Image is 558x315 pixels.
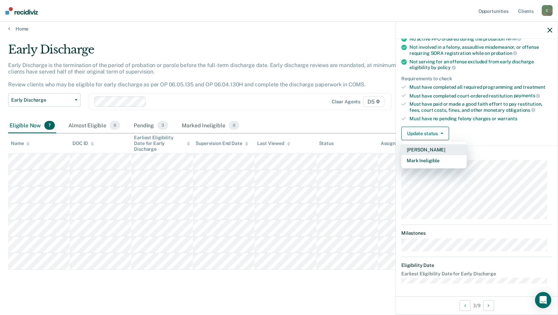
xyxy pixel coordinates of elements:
div: Early Discharge [8,43,427,62]
div: Open Intercom Messenger [535,292,551,308]
dt: Eligibility Date [401,262,552,268]
span: obligations [506,107,535,113]
button: Next Opportunity [483,300,494,311]
span: probation [491,50,517,56]
div: Almost Eligible [67,118,121,133]
span: policy [438,65,456,70]
span: payments [514,93,540,98]
div: Status [319,141,334,146]
div: Pending [132,118,170,133]
div: C [542,5,553,16]
div: Must have completed court-ordered restitution [409,93,552,99]
dt: Supervision [401,151,552,157]
div: Requirements to check [401,76,552,82]
span: term [506,36,521,41]
a: Home [8,26,550,32]
span: 7 [44,121,55,130]
div: Last Viewed [257,141,290,146]
div: 3 / 9 [396,296,558,314]
span: 0 [110,121,120,130]
button: Update status [401,127,449,140]
button: Previous Opportunity [460,300,470,311]
button: Mark Ineligible [401,155,467,166]
div: No active PPO ordered during the probation [409,36,552,42]
div: Marked Ineligible [180,118,241,133]
div: Must have completed all required programming and [409,84,552,90]
div: Eligible Now [8,118,56,133]
span: 3 [157,121,168,130]
button: [PERSON_NAME] [401,144,467,155]
div: Supervision End Date [196,141,248,146]
span: D5 [363,96,384,107]
span: warrants [497,116,517,121]
div: Not involved in a felony, assaultive misdemeanor, or offense requiring SORA registration while on [409,44,552,56]
div: Assigned to [381,141,412,146]
div: Earliest Eligibility Date for Early Discharge [134,135,190,152]
span: treatment [523,84,545,90]
dt: Earliest Eligibility Date for Early Discharge [401,271,552,277]
p: Early Discharge is the termination of the period of probation or parole before the full-term disc... [8,62,410,88]
span: 0 [229,121,239,130]
div: Must have paid or made a good faith effort to pay restitution, fees, court costs, fines, and othe... [409,101,552,113]
span: Early Discharge [11,97,72,103]
div: Name [11,141,30,146]
dt: Milestones [401,230,552,236]
div: Not serving for an offense excluded from early discharge eligibility by [409,59,552,70]
div: DOC ID [72,141,94,146]
div: Clear agents [332,99,360,105]
img: Recidiviz [5,7,38,15]
div: Must have no pending felony charges or [409,116,552,122]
